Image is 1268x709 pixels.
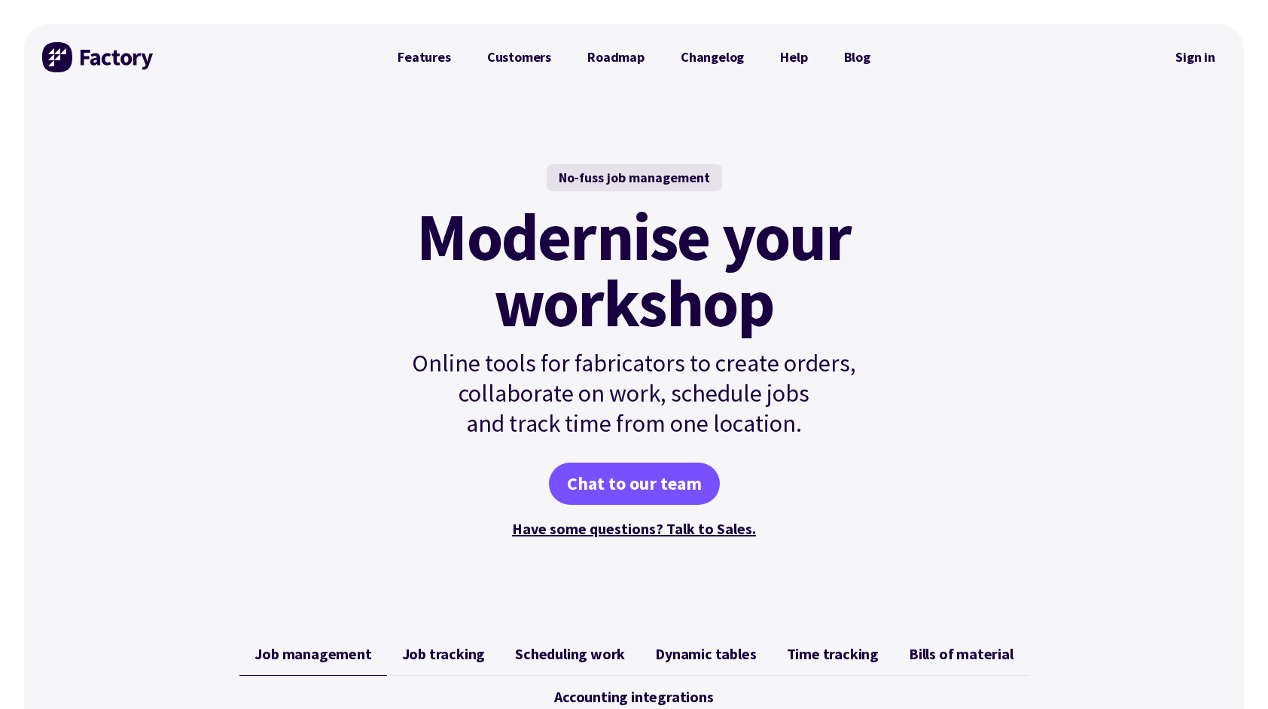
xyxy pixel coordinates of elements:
a: Customers [469,42,569,72]
p: Online tools for fabricators to create orders, collaborate on work, schedule jobs and track time ... [379,348,889,439]
span: Dynamic tables [655,645,756,663]
span: Scheduling work [515,645,625,663]
a: Blog [826,42,889,72]
a: Changelog [663,42,762,72]
mark: Modernise your workshop [416,203,851,336]
a: Sign in [1165,40,1226,75]
a: Have some questions? Talk to Sales. [512,519,756,538]
a: Features [379,42,469,72]
div: No-fuss job management [547,164,722,191]
nav: Secondary Navigation [1165,40,1226,75]
a: Chat to our team [549,463,720,505]
a: Roadmap [569,42,663,72]
span: Time tracking [787,645,879,663]
a: Help [762,42,825,72]
span: Job management [255,645,371,663]
nav: Primary Navigation [379,42,889,72]
img: Factory [42,42,155,72]
span: Job tracking [402,645,486,663]
span: Bills of material [909,645,1013,663]
span: Accounting integrations [554,688,713,706]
